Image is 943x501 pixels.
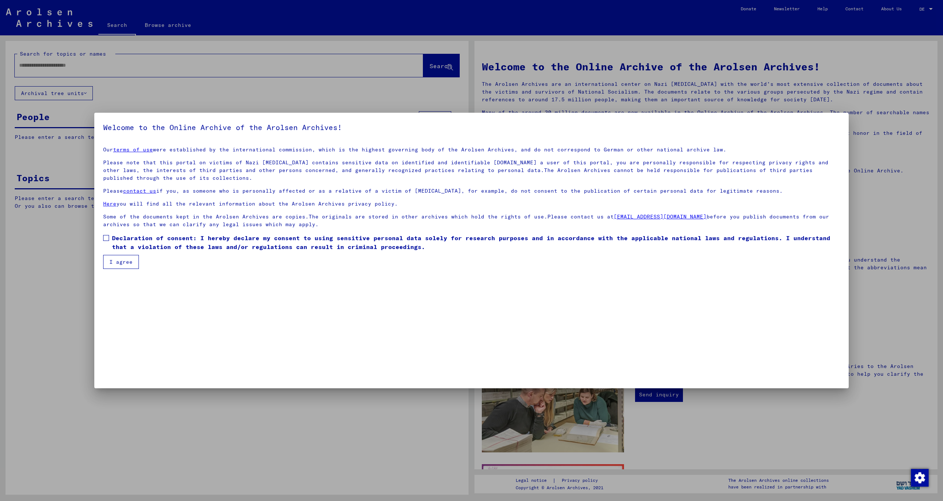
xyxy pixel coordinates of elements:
[103,200,116,207] a: Here
[103,200,840,208] p: you will find all the relevant information about the Arolsen Archives privacy policy.
[103,213,840,228] p: Some of the documents kept in the Arolsen Archives are copies.The originals are stored in other a...
[103,159,840,182] p: Please note that this portal on victims of Nazi [MEDICAL_DATA] contains sensitive data on identif...
[911,469,929,487] img: Zustimmung ändern
[103,146,840,154] p: Our were established by the international commission, which is the highest governing body of the ...
[911,469,928,486] div: Zustimmung ändern
[112,234,840,251] span: Declaration of consent: I hereby declare my consent to using sensitive personal data solely for r...
[123,188,156,194] a: contact us
[103,255,139,269] button: I agree
[103,187,840,195] p: Please if you, as someone who is personally affected or as a relative of a victim of [MEDICAL_DAT...
[614,213,707,220] a: [EMAIL_ADDRESS][DOMAIN_NAME]
[103,122,840,133] h5: Welcome to the Online Archive of the Arolsen Archives!
[113,146,153,153] a: terms of use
